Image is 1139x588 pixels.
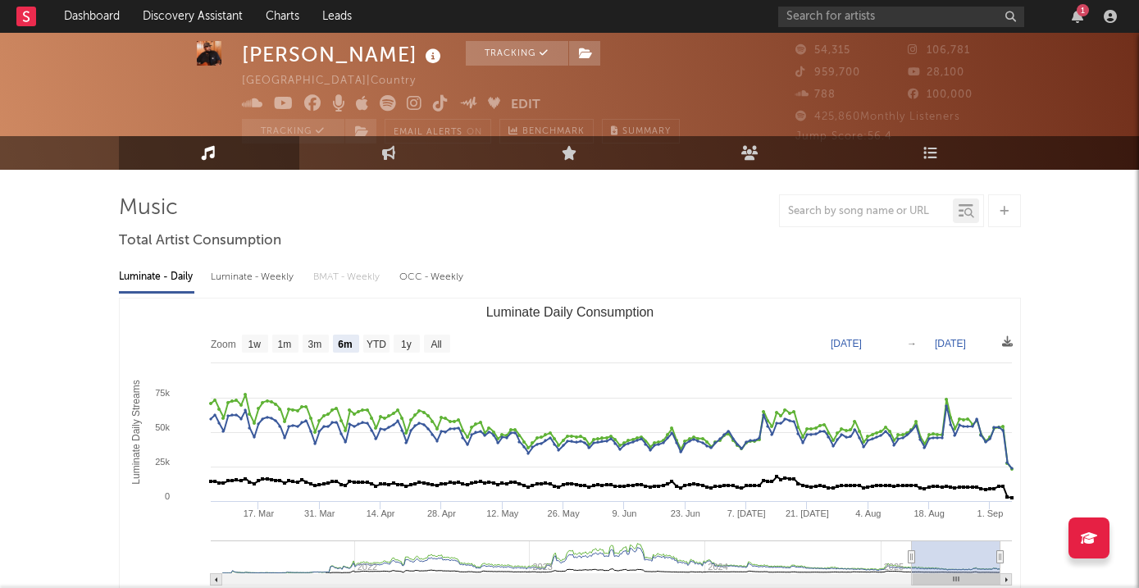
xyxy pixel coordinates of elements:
[338,339,352,350] text: 6m
[155,457,170,467] text: 25k
[935,338,966,349] text: [DATE]
[622,127,671,136] span: Summary
[242,119,344,144] button: Tracking
[780,205,953,218] input: Search by song name or URL
[855,508,881,518] text: 4. Aug
[778,7,1024,27] input: Search for artists
[130,380,141,484] text: Luminate Daily Streams
[431,339,441,350] text: All
[304,508,335,518] text: 31. Mar
[499,119,594,144] a: Benchmark
[242,71,435,91] div: [GEOGRAPHIC_DATA] | Country
[670,508,699,518] text: 23. Jun
[211,339,236,350] text: Zoom
[486,508,519,518] text: 12. May
[243,508,274,518] text: 17. Mar
[602,119,680,144] button: Summary
[977,508,1003,518] text: 1. Sep
[908,45,970,56] span: 106,781
[522,122,585,142] span: Benchmark
[277,339,291,350] text: 1m
[795,67,860,78] span: 959,700
[485,305,654,319] text: Luminate Daily Consumption
[795,89,836,100] span: 788
[1072,10,1083,23] button: 1
[907,338,917,349] text: →
[242,41,445,68] div: [PERSON_NAME]
[547,508,580,518] text: 26. May
[164,491,169,501] text: 0
[366,508,394,518] text: 14. Apr
[908,89,973,100] span: 100,000
[785,508,828,518] text: 21. [DATE]
[795,45,850,56] span: 54,315
[831,338,862,349] text: [DATE]
[511,95,540,116] button: Edit
[248,339,261,350] text: 1w
[612,508,636,518] text: 9. Jun
[401,339,412,350] text: 1y
[1077,4,1089,16] div: 1
[467,128,482,137] em: On
[466,41,568,66] button: Tracking
[308,339,321,350] text: 3m
[211,263,297,291] div: Luminate - Weekly
[426,508,455,518] text: 28. Apr
[727,508,765,518] text: 7. [DATE]
[119,263,194,291] div: Luminate - Daily
[155,388,170,398] text: 75k
[385,119,491,144] button: Email AlertsOn
[155,422,170,432] text: 50k
[399,263,465,291] div: OCC - Weekly
[913,508,944,518] text: 18. Aug
[119,231,281,251] span: Total Artist Consumption
[795,131,892,142] span: Jump Score: 56.4
[908,67,964,78] span: 28,100
[366,339,385,350] text: YTD
[795,112,960,122] span: 425,860 Monthly Listeners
